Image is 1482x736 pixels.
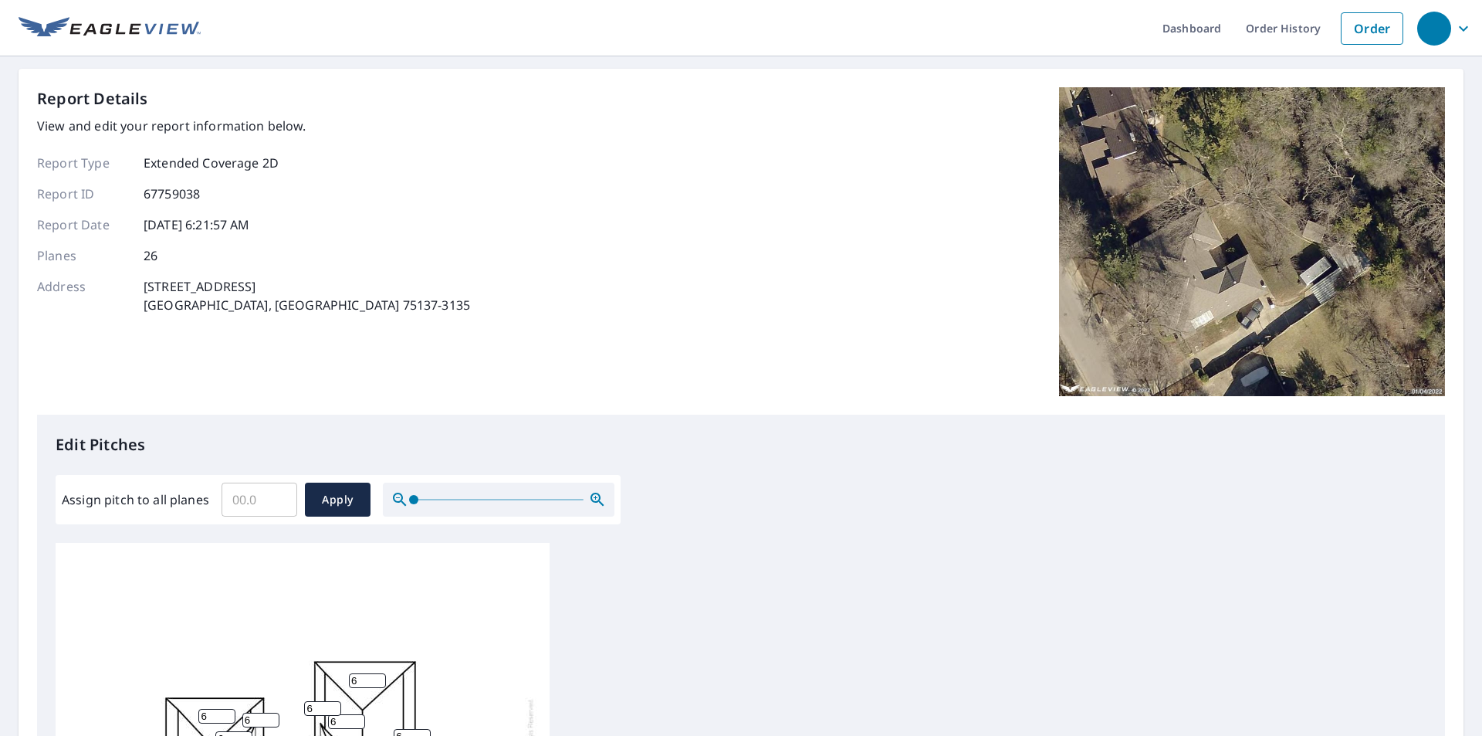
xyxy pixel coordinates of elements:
p: [STREET_ADDRESS] [GEOGRAPHIC_DATA], [GEOGRAPHIC_DATA] 75137-3135 [144,277,470,314]
span: Apply [317,490,358,510]
p: View and edit your report information below. [37,117,470,135]
label: Assign pitch to all planes [62,490,209,509]
input: 00.0 [222,478,297,521]
p: Edit Pitches [56,433,1426,456]
p: [DATE] 6:21:57 AM [144,215,250,234]
p: Report Date [37,215,130,234]
p: Extended Coverage 2D [144,154,279,172]
a: Order [1341,12,1403,45]
img: EV Logo [19,17,201,40]
p: Planes [37,246,130,265]
p: Report Type [37,154,130,172]
p: Report Details [37,87,148,110]
button: Apply [305,483,370,517]
p: Address [37,277,130,314]
p: 26 [144,246,157,265]
p: 67759038 [144,185,200,203]
img: Top image [1059,87,1445,396]
p: Report ID [37,185,130,203]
